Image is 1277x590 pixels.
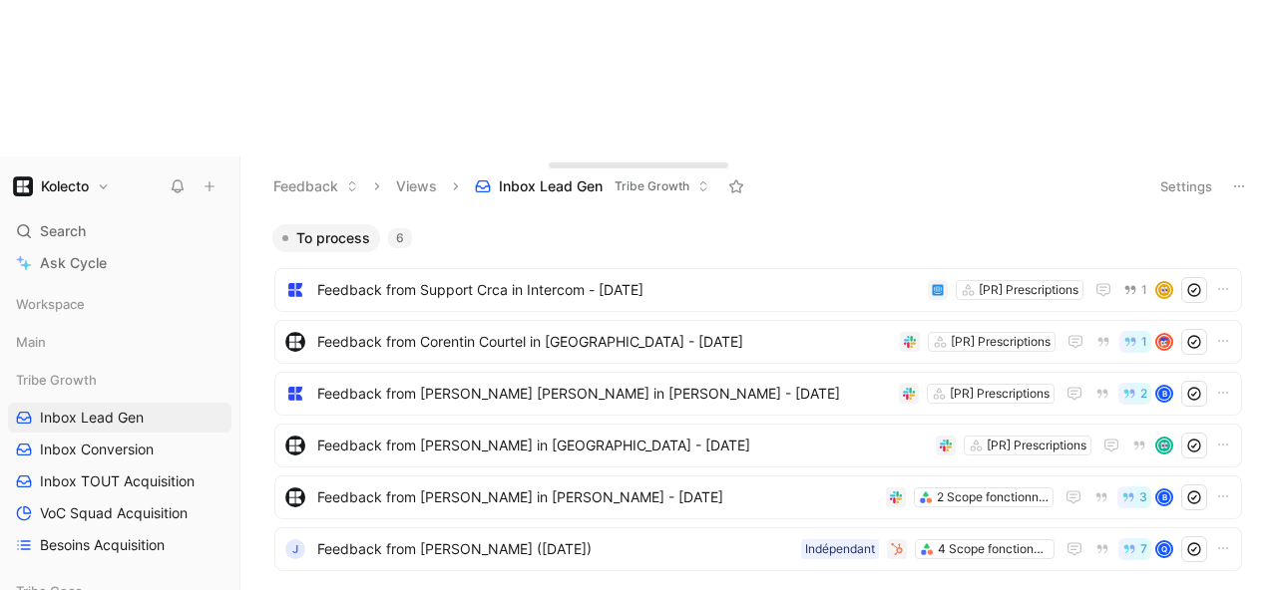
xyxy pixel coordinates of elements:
button: 2 [1118,383,1151,405]
span: Inbox Lead Gen [499,176,603,196]
span: 2 [1140,388,1147,400]
span: 1 [1141,284,1147,296]
div: 4 Scope fonctionnels [938,539,1050,559]
div: 2 Scope fonctionnels [937,487,1049,507]
div: Q [1157,542,1171,556]
span: Ask Cycle [40,251,107,275]
div: Search [8,216,231,246]
span: Main [16,332,46,352]
div: [PR] Prescriptions [987,436,1086,455]
button: 1 [1119,279,1151,301]
div: 6 [388,228,412,248]
a: Inbox Lead Gen [8,403,231,433]
span: Feedback from [PERSON_NAME] in [GEOGRAPHIC_DATA] - [DATE] [317,434,928,457]
a: VoC Squad Acquisition [8,498,231,528]
span: Inbox Lead Gen [40,408,144,428]
a: logoFeedback from [PERSON_NAME] in [GEOGRAPHIC_DATA] - [DATE][PR] Prescriptionsavatar [274,424,1242,467]
button: Settings [1151,172,1221,200]
span: Inbox TOUT Acquisition [40,471,195,491]
img: avatar [1157,439,1171,452]
h1: Kolecto [41,177,89,195]
img: avatar [1157,335,1171,349]
img: Kolecto [13,176,33,196]
button: 3 [1117,486,1151,508]
span: 3 [1139,491,1147,503]
img: logo [285,487,305,507]
img: logo [285,332,305,352]
div: J [285,539,305,559]
span: Inbox Conversion [40,440,154,459]
div: B [1157,387,1171,401]
span: Feedback from [PERSON_NAME] ([DATE]) [317,537,793,561]
div: To process6 [264,224,1252,578]
span: Tribe Growth [615,176,689,196]
a: logoFeedback from [PERSON_NAME] in [PERSON_NAME] - [DATE]2 Scope fonctionnels3B [274,475,1242,519]
button: Feedback [264,171,367,201]
img: logo [285,436,305,455]
a: Inbox TOUT Acquisition [8,466,231,496]
button: Inbox Lead GenTribe Growth [466,171,718,201]
div: Workspace [8,289,231,319]
span: Feedback from Support Crca in Intercom - [DATE] [317,278,920,302]
div: [PR] Prescriptions [979,280,1078,300]
div: [PR] Prescriptions [951,332,1051,352]
span: To process [296,228,370,248]
a: Besoins Acquisition [8,530,231,560]
button: 1 [1119,331,1151,353]
button: To process [272,224,380,252]
span: 1 [1141,336,1147,348]
span: Feedback from Corentin Courtel in [GEOGRAPHIC_DATA] - [DATE] [317,330,892,354]
img: avatar [1157,283,1171,297]
span: Feedback from [PERSON_NAME] in [PERSON_NAME] - [DATE] [317,485,878,509]
span: Workspace [16,294,85,314]
span: Tribe Growth [16,370,97,390]
span: VoC Squad Acquisition [40,503,188,523]
a: logoFeedback from [PERSON_NAME] [PERSON_NAME] in [PERSON_NAME] - [DATE][PR] Prescriptions2B [274,372,1242,416]
div: Tribe GrowthInbox Lead GenInbox ConversionInbox TOUT AcquisitionVoC Squad AcquisitionBesoins Acqu... [8,365,231,560]
button: 7 [1118,538,1151,560]
div: Main [8,327,231,363]
span: Besoins Acquisition [40,535,165,555]
img: logo [285,384,305,404]
button: KolectoKolecto [8,172,115,200]
span: Feedback from [PERSON_NAME] [PERSON_NAME] in [PERSON_NAME] - [DATE] [317,382,891,406]
div: Indépendant [805,539,875,559]
img: logo [285,280,305,300]
div: B [1157,490,1171,504]
div: [PR] Prescriptions [950,384,1050,404]
a: logoFeedback from Corentin Courtel in [GEOGRAPHIC_DATA] - [DATE][PR] Prescriptions1avatar [274,320,1242,364]
a: Ask Cycle [8,248,231,278]
a: JFeedback from [PERSON_NAME] ([DATE])4 Scope fonctionnelsIndépendant7Q [274,527,1242,571]
div: Main [8,327,231,357]
span: Search [40,219,86,243]
span: 7 [1140,543,1147,555]
a: Inbox Conversion [8,435,231,464]
button: Views [387,171,446,201]
div: Tribe Growth [8,365,231,395]
a: logoFeedback from Support Crca in Intercom - [DATE][PR] Prescriptions1avatar [274,268,1242,312]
